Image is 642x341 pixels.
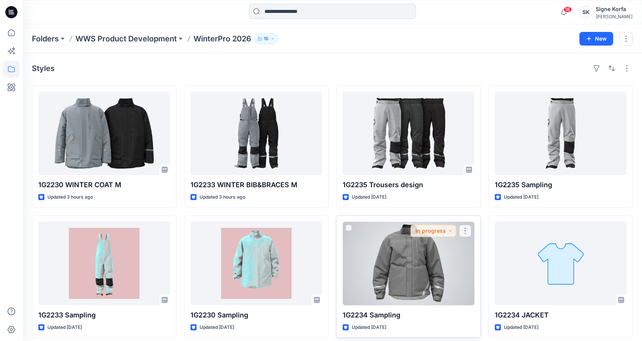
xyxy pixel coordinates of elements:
div: [PERSON_NAME] [596,14,633,19]
p: Updated [DATE] [352,324,386,332]
p: 1G2233 WINTER BIB&BRACES M [190,180,322,190]
p: 1G2233 Sampling [38,310,170,320]
p: 1G2234 JACKET [495,310,626,320]
p: 1G2235 Trousers design [343,180,474,190]
p: 1G2230 WINTER COAT M [38,180,170,190]
button: 16 [254,33,278,44]
div: SK [579,5,593,19]
button: New [579,32,613,46]
p: Updated [DATE] [504,193,538,201]
p: 1G2234 Sampling [343,310,474,320]
h4: Styles [32,64,55,73]
p: 1G2230 Sampling [190,310,322,320]
p: WinterPro 2026 [194,33,251,44]
p: Updated 3 hours ago [47,193,93,201]
a: WWS Product Development [76,33,177,44]
a: 1G2234 JACKET [495,222,626,305]
p: Updated 3 hours ago [200,193,245,201]
span: 18 [563,6,572,13]
a: 1G2230 Sampling [190,222,322,305]
a: Folders [32,33,59,44]
p: Updated [DATE] [200,324,234,332]
div: Signe Korfa [596,5,633,14]
p: Updated [DATE] [504,324,538,332]
p: Updated [DATE] [352,193,386,201]
a: 1G2235 Sampling [495,92,626,175]
a: 1G2230 WINTER COAT M [38,92,170,175]
p: 1G2235 Sampling [495,180,626,190]
a: 1G2235 Trousers design [343,92,474,175]
a: 1G2234 Sampling [343,222,474,305]
a: 1G2233 Sampling [38,222,170,305]
a: 1G2233 WINTER BIB&BRACES M [190,92,322,175]
p: Updated [DATE] [47,324,82,332]
p: 16 [264,35,269,43]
